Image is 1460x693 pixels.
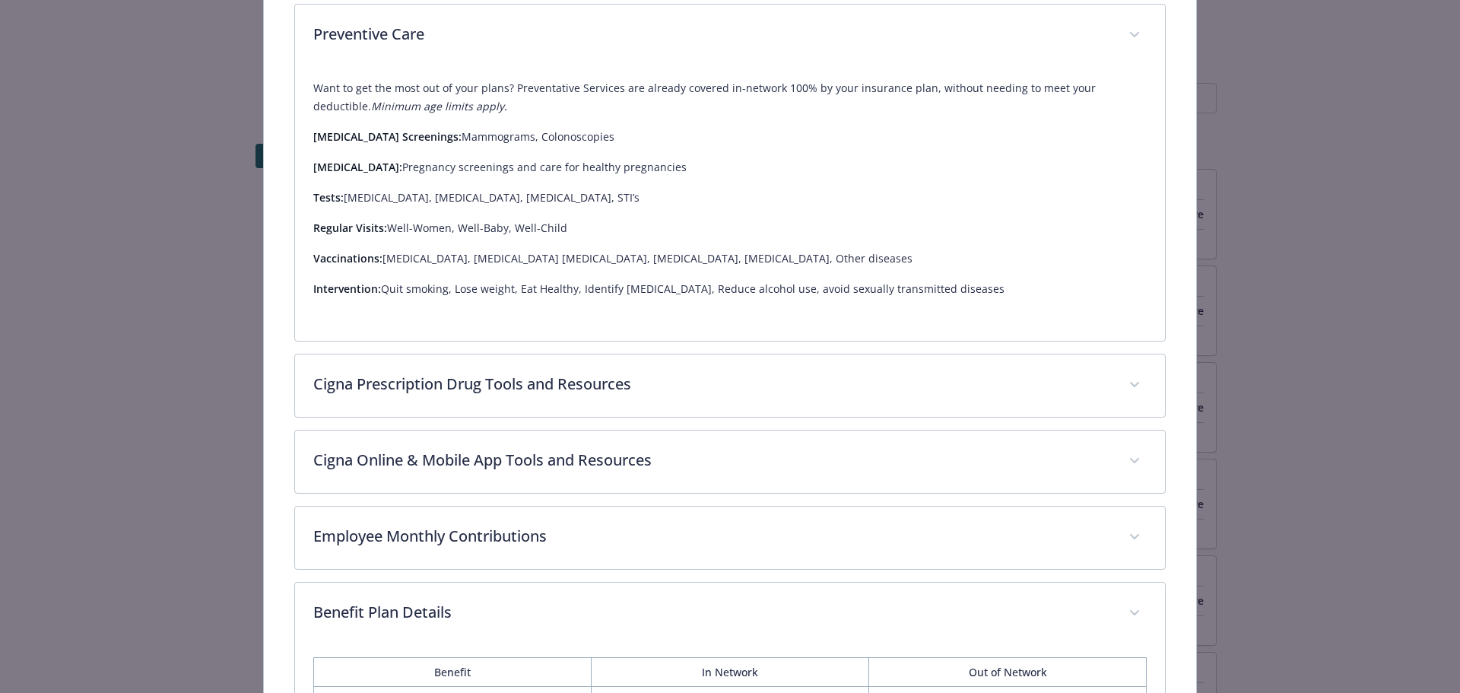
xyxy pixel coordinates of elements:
[371,99,507,113] em: Minimum age limits apply.
[295,67,1166,341] div: Preventive Care
[313,280,1147,298] p: Quit smoking, Lose weight, Eat Healthy, Identify [MEDICAL_DATA], Reduce alcohol use, avoid sexual...
[295,354,1166,417] div: Cigna Prescription Drug Tools and Resources
[313,160,402,174] strong: [MEDICAL_DATA]:
[295,5,1166,67] div: Preventive Care
[313,221,387,235] strong: Regular Visits:
[313,601,1111,624] p: Benefit Plan Details
[313,190,344,205] strong: Tests:
[295,431,1166,493] div: Cigna Online & Mobile App Tools and Resources
[313,23,1111,46] p: Preventive Care
[313,657,591,686] th: Benefit
[313,250,1147,268] p: [MEDICAL_DATA], [MEDICAL_DATA] [MEDICAL_DATA], [MEDICAL_DATA], [MEDICAL_DATA], Other diseases
[313,129,462,144] strong: [MEDICAL_DATA] Screenings:
[313,189,1147,207] p: [MEDICAL_DATA], [MEDICAL_DATA], [MEDICAL_DATA], STI’s
[313,219,1147,237] p: Well-Women, Well-Baby, Well-Child
[295,583,1166,645] div: Benefit Plan Details
[313,449,1111,472] p: Cigna Online & Mobile App Tools and Resources
[313,158,1147,176] p: Pregnancy screenings and care for healthy pregnancies
[313,128,1147,146] p: Mammograms, Colonoscopies
[313,251,382,265] strong: Vaccinations:
[591,657,868,686] th: In Network
[869,657,1147,686] th: Out of Network
[295,507,1166,569] div: Employee Monthly Contributions
[313,79,1147,116] p: Want to get the most out of your plans? Preventative Services are already covered in-network 100%...
[313,373,1111,396] p: Cigna Prescription Drug Tools and Resources
[313,525,1111,548] p: Employee Monthly Contributions
[313,281,381,296] strong: Intervention:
